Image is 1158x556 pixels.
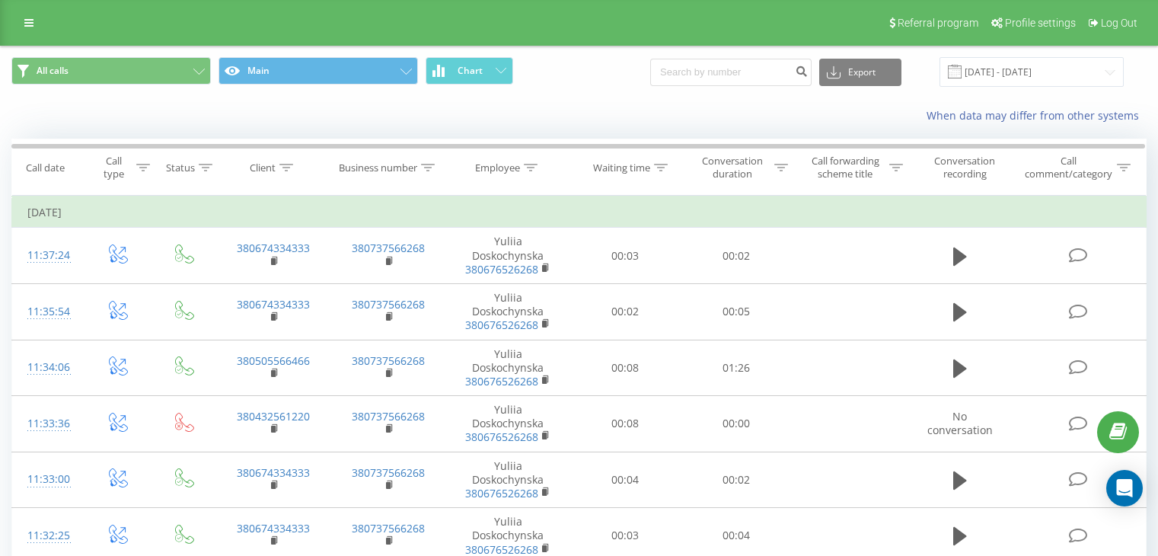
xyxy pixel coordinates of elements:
[237,297,310,312] a: 380674334333
[339,161,417,174] div: Business number
[465,262,538,276] a: 380676526268
[166,161,195,174] div: Status
[458,66,483,76] span: Chart
[352,465,425,480] a: 380737566268
[1106,470,1143,506] div: Open Intercom Messenger
[475,161,520,174] div: Employee
[898,17,978,29] span: Referral program
[250,161,276,174] div: Client
[237,353,310,368] a: 380505566466
[694,155,770,181] div: Conversation duration
[681,340,791,396] td: 01:26
[570,452,681,508] td: 00:04
[465,486,538,500] a: 380676526268
[465,318,538,332] a: 380676526268
[1024,155,1113,181] div: Call comment/category
[465,374,538,388] a: 380676526268
[920,155,1010,181] div: Conversation recording
[27,353,68,382] div: 11:34:06
[352,241,425,255] a: 380737566268
[681,228,791,284] td: 00:02
[446,340,570,396] td: Yuliia Doskochynska
[26,161,65,174] div: Call date
[570,396,681,452] td: 00:08
[96,155,132,181] div: Call type
[681,396,791,452] td: 00:00
[37,65,69,77] span: All calls
[237,241,310,255] a: 380674334333
[11,57,211,85] button: All calls
[650,59,812,86] input: Search by number
[12,197,1147,228] td: [DATE]
[465,430,538,444] a: 380676526268
[681,452,791,508] td: 00:02
[352,353,425,368] a: 380737566268
[570,283,681,340] td: 00:02
[237,521,310,535] a: 380674334333
[237,465,310,480] a: 380674334333
[426,57,513,85] button: Chart
[27,297,68,327] div: 11:35:54
[352,521,425,535] a: 380737566268
[927,409,993,437] span: No conversation
[927,108,1147,123] a: When data may differ from other systems
[681,283,791,340] td: 00:05
[219,57,418,85] button: Main
[27,465,68,494] div: 11:33:00
[446,283,570,340] td: Yuliia Doskochynska
[27,409,68,439] div: 11:33:36
[446,396,570,452] td: Yuliia Doskochynska
[27,241,68,270] div: 11:37:24
[570,228,681,284] td: 00:03
[819,59,901,86] button: Export
[237,409,310,423] a: 380432561220
[805,155,885,181] div: Call forwarding scheme title
[1101,17,1137,29] span: Log Out
[352,409,425,423] a: 380737566268
[1005,17,1076,29] span: Profile settings
[570,340,681,396] td: 00:08
[27,521,68,551] div: 11:32:25
[446,452,570,508] td: Yuliia Doskochynska
[593,161,650,174] div: Waiting time
[446,228,570,284] td: Yuliia Doskochynska
[352,297,425,312] a: 380737566268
